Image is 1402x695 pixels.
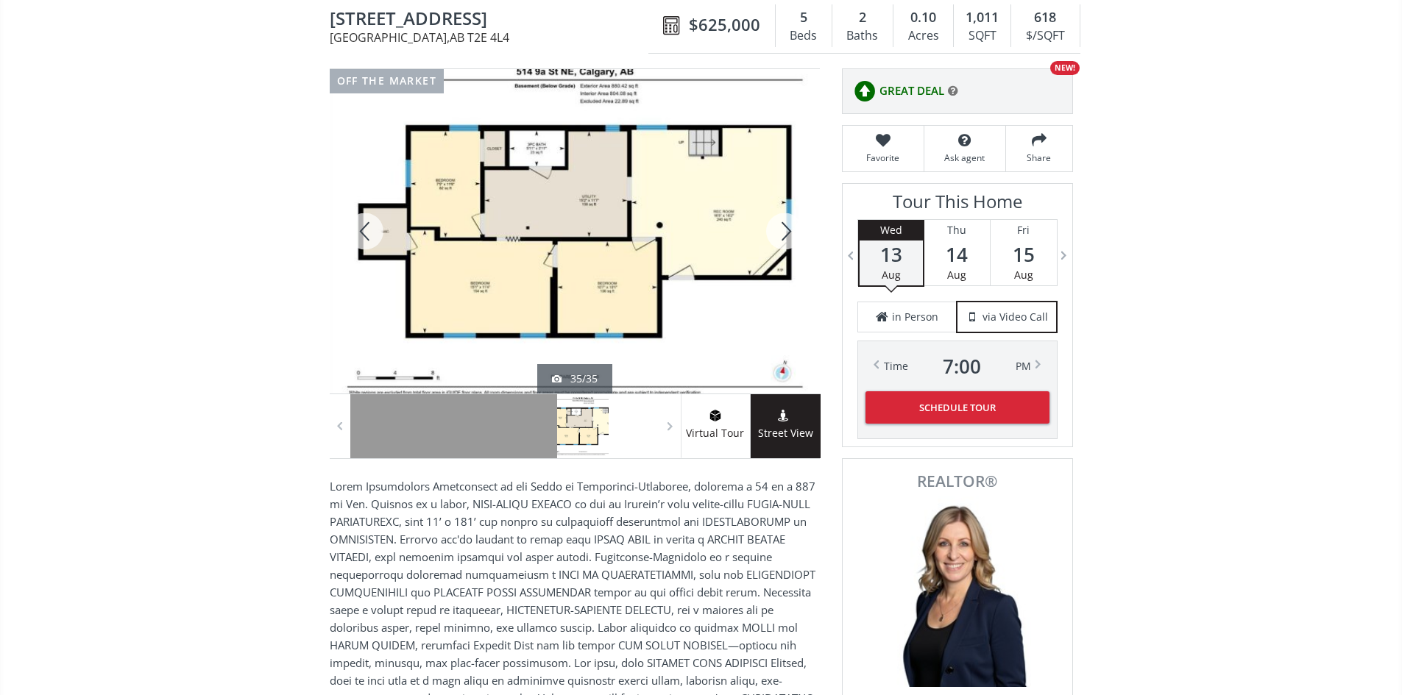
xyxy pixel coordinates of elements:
[884,496,1031,687] img: Photo of Julie Clark
[860,220,923,240] div: Wed
[859,474,1056,489] span: REALTOR®
[330,9,656,32] span: 514 9A Street NE
[1014,268,1033,282] span: Aug
[991,220,1057,240] div: Fri
[966,8,999,27] span: 1,011
[552,371,598,386] div: 35/35
[924,244,990,265] span: 14
[330,32,656,43] span: [GEOGRAPHIC_DATA] , AB T2E 4L4
[681,425,750,442] span: Virtual Tour
[879,83,944,99] span: GREAT DEAL
[783,25,824,47] div: Beds
[860,244,923,265] span: 13
[892,310,938,324] span: in Person
[840,25,885,47] div: Baths
[708,410,723,421] img: virtual tour icon
[857,191,1058,219] h3: Tour This Home
[850,76,879,106] img: rating icon
[901,8,946,27] div: 0.10
[943,356,981,377] span: 7 : 00
[330,69,820,393] div: 514 9A Street NE Calgary, AB T2E 4L4 - Photo 35 of 35
[850,152,916,164] span: Favorite
[330,69,445,93] div: off the market
[983,310,1048,324] span: via Video Call
[901,25,946,47] div: Acres
[932,152,998,164] span: Ask agent
[882,268,901,282] span: Aug
[1019,25,1072,47] div: $/SQFT
[840,8,885,27] div: 2
[924,220,990,240] div: Thu
[1050,61,1080,75] div: NEW!
[961,25,1003,47] div: SQFT
[947,268,966,282] span: Aug
[681,394,751,458] a: virtual tour iconVirtual Tour
[783,8,824,27] div: 5
[884,356,1031,377] div: Time PM
[751,425,821,442] span: Street View
[1013,152,1065,164] span: Share
[689,13,760,36] span: $625,000
[1019,8,1072,27] div: 618
[991,244,1057,265] span: 15
[865,391,1049,424] button: Schedule Tour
